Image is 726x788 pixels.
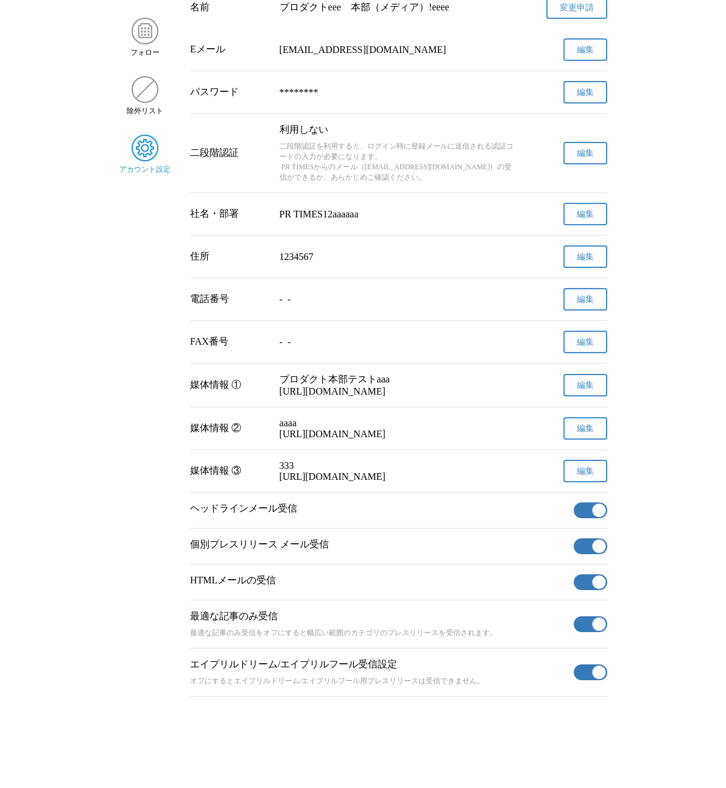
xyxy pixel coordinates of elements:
[280,1,518,14] div: プロダクトeee 本部（メディア）!eeee
[577,423,594,434] span: 編集
[190,86,270,99] div: パスワード
[280,44,518,55] p: [EMAIL_ADDRESS][DOMAIN_NAME]
[190,208,270,220] div: 社名・部署
[119,76,171,116] a: 除外リスト除外リスト
[280,124,518,136] p: 利用しない
[119,164,171,175] span: アカウント設定
[280,141,518,183] p: 二段階認証を利用すると、ログイン時に登録メールに送信される認証コードの入力が必要になります。 PR TIMESからのメール（[EMAIL_ADDRESS][DOMAIN_NAME]）の受信ができ...
[577,44,594,55] span: 編集
[190,379,270,392] div: 媒体情報 ①
[119,135,171,175] a: アカウント設定アカウント設定
[190,676,569,686] p: オフにするとエイプリルドリーム/エイプリルフール用プレスリリースは受信できません。
[132,135,158,161] img: アカウント設定
[190,147,270,160] div: 二段階認証
[280,373,518,397] p: プロダクト本部テストaaa [URL][DOMAIN_NAME]
[577,294,594,305] span: 編集
[130,47,160,58] span: フォロー
[132,76,158,103] img: 除外リスト
[563,417,607,440] button: 編集
[190,658,569,671] p: エイプリルドリーム/エイプリルフール受信設定
[280,252,518,262] p: 1234567
[280,460,518,482] p: 333 [URL][DOMAIN_NAME]
[577,148,594,159] span: 編集
[563,331,607,353] button: 編集
[280,209,518,220] p: PR TIMES12aaaaaa
[577,252,594,262] span: 編集
[190,628,569,638] p: 最適な記事のみ受信をオフにすると幅広い範囲のカテゴリのプレスリリースを受信されます。
[190,43,270,56] div: Eメール
[190,250,270,263] div: 住所
[577,337,594,348] span: 編集
[577,209,594,220] span: 編集
[563,81,607,104] button: 編集
[280,294,518,305] p: - -
[190,293,270,306] div: 電話番号
[563,142,607,164] button: 編集
[190,574,569,587] p: HTMLメールの受信
[132,18,158,44] img: フォロー
[190,538,569,551] p: 個別プレスリリース メール受信
[563,460,607,482] button: 編集
[190,465,270,477] div: 媒体情報 ③
[577,87,594,98] span: 編集
[577,466,594,477] span: 編集
[563,374,607,396] button: 編集
[280,418,518,440] p: aaaa [URL][DOMAIN_NAME]
[190,502,569,515] p: ヘッドラインメール受信
[563,288,607,311] button: 編集
[577,380,594,391] span: 編集
[563,203,607,225] button: 編集
[563,38,607,61] button: 編集
[190,422,270,435] div: 媒体情報 ②
[190,336,270,348] div: FAX番号
[119,18,171,58] a: フォローフォロー
[190,610,569,623] p: 最適な記事のみ受信
[280,337,518,348] p: - -
[190,1,270,14] div: 名前
[563,245,607,268] button: 編集
[127,106,163,116] span: 除外リスト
